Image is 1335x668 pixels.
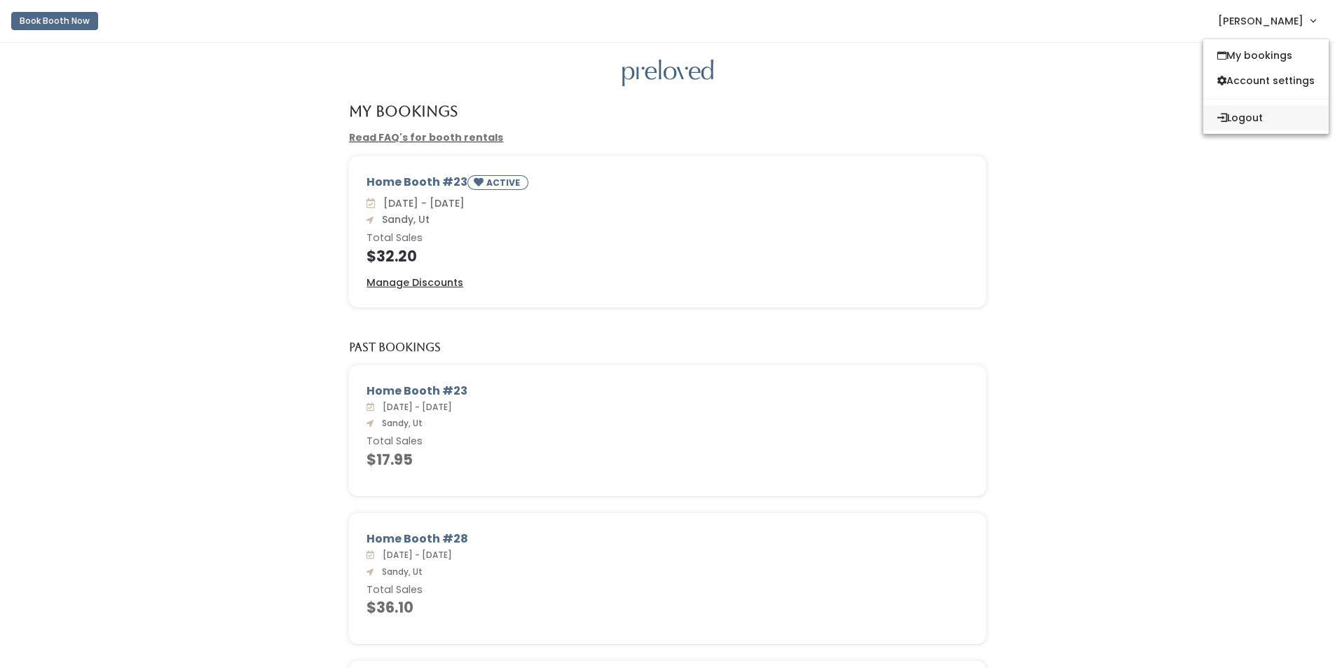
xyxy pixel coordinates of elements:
[1204,6,1329,36] a: [PERSON_NAME]
[367,383,968,400] div: Home Booth #23
[11,12,98,30] button: Book Booth Now
[367,275,463,289] u: Manage Discounts
[367,275,463,290] a: Manage Discounts
[1203,68,1329,93] a: Account settings
[367,233,968,244] h6: Total Sales
[367,585,968,596] h6: Total Sales
[11,6,98,36] a: Book Booth Now
[367,451,968,468] h4: $17.95
[367,174,968,196] div: Home Booth #23
[349,130,503,144] a: Read FAQ's for booth rentals
[376,212,430,226] span: Sandy, Ut
[486,177,523,189] small: ACTIVE
[376,417,423,429] span: Sandy, Ut
[1203,105,1329,130] button: Logout
[367,436,968,447] h6: Total Sales
[349,341,441,354] h5: Past Bookings
[378,196,465,210] span: [DATE] - [DATE]
[1218,13,1303,29] span: [PERSON_NAME]
[1203,43,1329,68] a: My bookings
[377,549,452,561] span: [DATE] - [DATE]
[367,248,968,264] h4: $32.20
[367,599,968,615] h4: $36.10
[376,566,423,578] span: Sandy, Ut
[349,103,458,119] h4: My Bookings
[622,60,713,87] img: preloved logo
[367,531,968,547] div: Home Booth #28
[377,401,452,413] span: [DATE] - [DATE]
